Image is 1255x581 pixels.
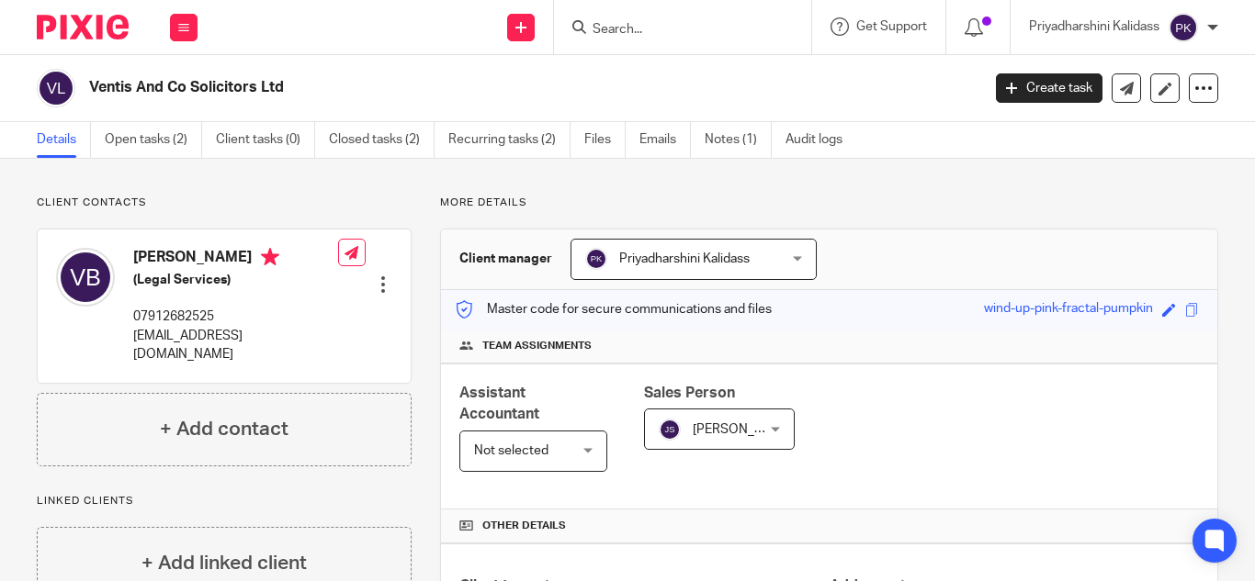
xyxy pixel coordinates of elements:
span: [PERSON_NAME] [693,423,794,436]
span: Sales Person [644,385,735,400]
p: Linked clients [37,494,412,508]
img: svg%3E [56,248,115,307]
span: Priyadharshini Kalidass [619,252,750,265]
span: Assistant Accountant [459,385,539,421]
h2: Ventis And Co Solicitors Ltd [89,78,793,97]
p: 07912682525 [133,307,338,326]
span: Other details [482,519,566,533]
a: Open tasks (2) [105,122,202,158]
span: Team assignments [482,339,592,353]
p: [EMAIL_ADDRESS][DOMAIN_NAME] [133,327,338,364]
i: Primary [261,248,279,266]
a: Files [584,122,626,158]
a: Recurring tasks (2) [448,122,571,158]
img: svg%3E [585,248,607,270]
img: svg%3E [659,419,681,441]
div: wind-up-pink-fractal-pumpkin [984,299,1153,320]
a: Emails [639,122,691,158]
h3: Client manager [459,250,552,268]
a: Details [37,122,91,158]
a: Notes (1) [705,122,772,158]
img: Pixie [37,15,129,39]
h4: + Add linked client [141,549,307,577]
p: Priyadharshini Kalidass [1029,17,1159,36]
h4: + Add contact [160,415,288,443]
span: Not selected [474,444,548,457]
a: Audit logs [786,122,856,158]
h5: (Legal Services) [133,271,338,289]
p: More details [440,196,1218,210]
p: Master code for secure communications and files [455,300,772,318]
p: Client contacts [37,196,412,210]
span: Get Support [856,20,927,33]
img: svg%3E [37,69,75,107]
h4: [PERSON_NAME] [133,248,338,271]
a: Closed tasks (2) [329,122,435,158]
img: svg%3E [1169,13,1198,42]
a: Client tasks (0) [216,122,315,158]
a: Create task [996,73,1102,103]
input: Search [591,22,756,39]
